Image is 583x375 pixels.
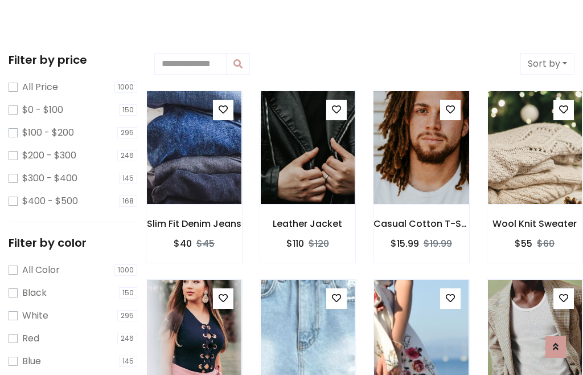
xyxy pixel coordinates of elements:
label: $0 - $100 [22,103,63,117]
del: $19.99 [424,237,452,250]
label: $400 - $500 [22,194,78,208]
label: Blue [22,354,41,368]
span: 168 [119,195,137,207]
label: Red [22,332,39,345]
h6: Slim Fit Denim Jeans [146,218,242,229]
span: 246 [117,333,137,344]
h6: $110 [286,238,304,249]
label: $300 - $400 [22,172,77,185]
h6: $40 [174,238,192,249]
span: 150 [119,104,137,116]
label: $200 - $300 [22,149,76,162]
del: $60 [537,237,555,250]
span: 1000 [114,264,137,276]
label: White [22,309,48,323]
h6: $55 [515,238,532,249]
h5: Filter by price [9,53,137,67]
label: $100 - $200 [22,126,74,140]
label: All Price [22,80,58,94]
span: 150 [119,287,137,299]
span: 145 [119,356,137,367]
span: 145 [119,173,137,184]
h6: $15.99 [391,238,419,249]
span: 1000 [114,81,137,93]
del: $120 [309,237,329,250]
h6: Leather Jacket [260,218,356,229]
h5: Filter by color [9,236,137,250]
label: Black [22,286,47,300]
span: 295 [117,310,137,321]
span: 246 [117,150,137,161]
span: 295 [117,127,137,138]
label: All Color [22,263,60,277]
button: Sort by [520,53,574,75]
h6: Casual Cotton T-Shirt [373,218,469,229]
del: $45 [196,237,215,250]
h6: Wool Knit Sweater [487,218,583,229]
